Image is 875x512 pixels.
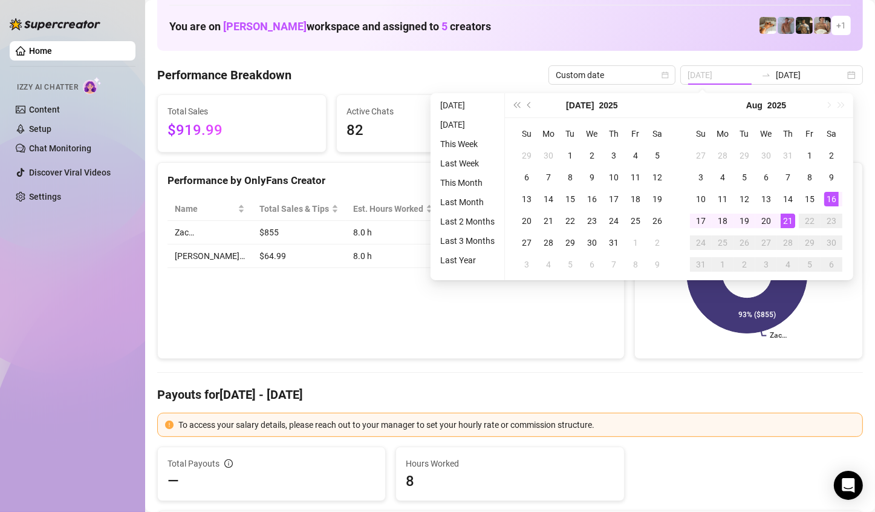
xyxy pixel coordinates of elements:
[346,105,495,118] span: Active Chats
[715,148,730,163] div: 28
[646,123,668,145] th: Sa
[10,18,100,30] img: logo-BBDzfeDw.svg
[168,221,252,245] td: Zac…
[824,192,839,206] div: 16
[541,235,556,250] div: 28
[802,170,817,185] div: 8
[559,145,581,166] td: 2025-07-01
[712,210,734,232] td: 2025-08-18
[559,188,581,210] td: 2025-07-15
[824,257,839,272] div: 6
[541,257,556,272] div: 4
[834,471,863,500] div: Open Intercom Messenger
[581,210,603,232] td: 2025-07-23
[541,170,556,185] div: 7
[346,221,440,245] td: 8.0 h
[712,254,734,275] td: 2025-09-01
[346,119,495,142] span: 82
[435,156,499,171] li: Last Week
[599,93,618,117] button: Choose a year
[777,232,799,254] td: 2025-08-28
[759,170,773,185] div: 6
[821,166,842,188] td: 2025-08-09
[690,123,712,145] th: Su
[168,197,252,221] th: Name
[694,192,708,206] div: 10
[435,176,499,190] li: This Month
[168,172,614,189] div: Performance by OnlyFans Creator
[821,145,842,166] td: 2025-08-02
[625,232,646,254] td: 2025-08-01
[734,254,755,275] td: 2025-09-02
[821,188,842,210] td: 2025-08-16
[646,145,668,166] td: 2025-07-05
[516,166,538,188] td: 2025-07-06
[799,123,821,145] th: Fr
[694,235,708,250] div: 24
[759,214,773,228] div: 20
[538,123,559,145] th: Mo
[538,145,559,166] td: 2025-06-30
[603,166,625,188] td: 2025-07-10
[821,123,842,145] th: Sa
[603,145,625,166] td: 2025-07-03
[519,257,534,272] div: 3
[541,214,556,228] div: 21
[566,93,594,117] button: Choose a month
[603,254,625,275] td: 2025-08-07
[715,170,730,185] div: 4
[737,257,752,272] div: 2
[29,168,111,177] a: Discover Viral Videos
[777,123,799,145] th: Th
[690,254,712,275] td: 2025-08-31
[799,166,821,188] td: 2025-08-08
[755,145,777,166] td: 2025-07-30
[169,20,491,33] h1: You are on workspace and assigned to creators
[519,170,534,185] div: 6
[581,145,603,166] td: 2025-07-02
[712,123,734,145] th: Mo
[252,221,346,245] td: $855
[559,166,581,188] td: 2025-07-08
[628,148,643,163] div: 4
[435,214,499,229] li: Last 2 Months
[814,17,831,34] img: Aussieboy_jfree
[625,123,646,145] th: Fr
[516,123,538,145] th: Su
[441,20,447,33] span: 5
[690,210,712,232] td: 2025-08-17
[824,170,839,185] div: 9
[625,254,646,275] td: 2025-08-08
[690,232,712,254] td: 2025-08-24
[585,192,599,206] div: 16
[607,214,621,228] div: 24
[715,235,730,250] div: 25
[821,232,842,254] td: 2025-08-30
[516,232,538,254] td: 2025-07-27
[519,192,534,206] div: 13
[737,214,752,228] div: 19
[435,117,499,132] li: [DATE]
[767,93,786,117] button: Choose a year
[646,210,668,232] td: 2025-07-26
[694,170,708,185] div: 3
[824,235,839,250] div: 30
[559,232,581,254] td: 2025-07-29
[625,145,646,166] td: 2025-07-04
[712,188,734,210] td: 2025-08-11
[799,210,821,232] td: 2025-08-22
[252,197,346,221] th: Total Sales & Tips
[802,257,817,272] div: 5
[760,17,776,34] img: Zac
[541,148,556,163] div: 30
[777,188,799,210] td: 2025-08-14
[516,145,538,166] td: 2025-06-29
[607,235,621,250] div: 31
[519,214,534,228] div: 20
[734,232,755,254] td: 2025-08-26
[559,123,581,145] th: Tu
[650,170,665,185] div: 12
[29,124,51,134] a: Setup
[715,192,730,206] div: 11
[778,17,795,34] img: Joey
